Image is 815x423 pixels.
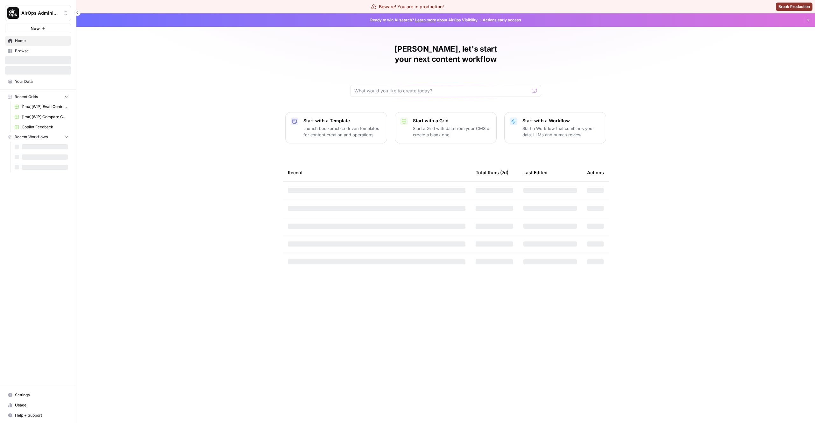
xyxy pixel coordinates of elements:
span: Usage [15,402,68,408]
button: Start with a WorkflowStart a Workflow that combines your data, LLMs and human review [504,112,606,143]
span: Recent Grids [15,94,38,100]
span: Recent Workflows [15,134,48,140]
button: Help + Support [5,410,71,420]
a: Usage [5,400,71,410]
button: Break Production [776,3,812,11]
p: Start with a Grid [413,118,491,124]
div: Last Edited [523,164,548,181]
a: [1ma][WIP] Compare Convert Content Format [12,112,71,122]
button: New [5,24,71,33]
span: Browse [15,48,68,54]
span: Ready to win AI search? about AirOps Visibility [370,17,478,23]
div: Actions [587,164,604,181]
span: Home [15,38,68,44]
a: Browse [5,46,71,56]
a: Your Data [5,76,71,87]
span: Actions early access [483,17,521,23]
span: [1ma][WIP][Eval] Content Compare Grid [22,104,68,110]
span: Copilot Feedback [22,124,68,130]
a: [1ma][WIP][Eval] Content Compare Grid [12,102,71,112]
input: What would you like to create today? [354,88,529,94]
a: Learn more [415,18,436,22]
h1: [PERSON_NAME], let's start your next content workflow [350,44,541,64]
span: [1ma][WIP] Compare Convert Content Format [22,114,68,120]
div: Beware! You are in production! [371,4,444,10]
span: Your Data [15,79,68,84]
p: Start a Workflow that combines your data, LLMs and human review [522,125,601,138]
button: Workspace: AirOps Administrative [5,5,71,21]
a: Copilot Feedback [12,122,71,132]
a: Settings [5,390,71,400]
span: Help + Support [15,412,68,418]
div: Total Runs (7d) [476,164,508,181]
p: Start with a Template [303,118,382,124]
p: Start with a Workflow [522,118,601,124]
button: Recent Grids [5,92,71,102]
a: Home [5,36,71,46]
button: Start with a GridStart a Grid with data from your CMS or create a blank one [395,112,497,143]
span: Settings [15,392,68,398]
img: AirOps Administrative Logo [7,7,19,19]
span: Break Production [778,4,810,10]
div: Recent [288,164,465,181]
span: New [31,25,40,32]
p: Launch best-practice driven templates for content creation and operations [303,125,382,138]
p: Start a Grid with data from your CMS or create a blank one [413,125,491,138]
span: AirOps Administrative [21,10,60,16]
button: Recent Workflows [5,132,71,142]
button: Start with a TemplateLaunch best-practice driven templates for content creation and operations [285,112,387,143]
